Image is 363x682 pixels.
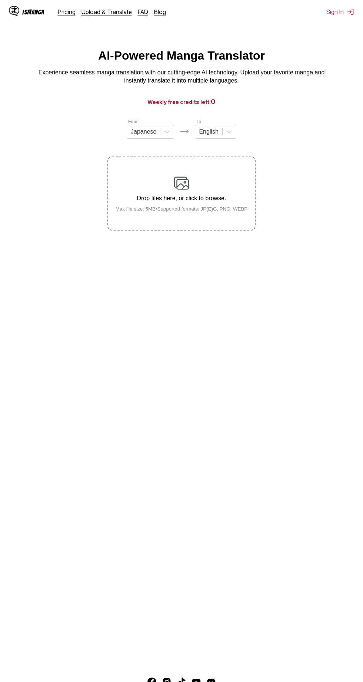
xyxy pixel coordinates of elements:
small: Max file size: 5MB • Supported formats: JP(E)G, PNG, WEBP [110,206,254,212]
label: From [128,119,139,124]
div: IsManga [22,9,44,16]
button: Sign In [326,8,354,16]
a: Blog [154,8,166,16]
a: IsManga LogoIsManga [9,6,58,18]
img: Languages icon [180,127,189,136]
a: Upload & Translate [81,8,132,16]
p: Drop files here, or click to browse. [110,195,254,202]
label: To [196,119,201,124]
img: Sign out [347,8,354,16]
h3: Weekly free credits left: [18,97,345,106]
h1: AI-Powered Manga Translator [98,49,265,63]
a: FAQ [138,8,148,16]
span: 0 [211,98,216,105]
p: Experience seamless manga translation with our cutting-edge AI technology. Upload your favorite m... [33,68,330,85]
a: Pricing [58,8,76,16]
img: IsManga Logo [9,6,19,16]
